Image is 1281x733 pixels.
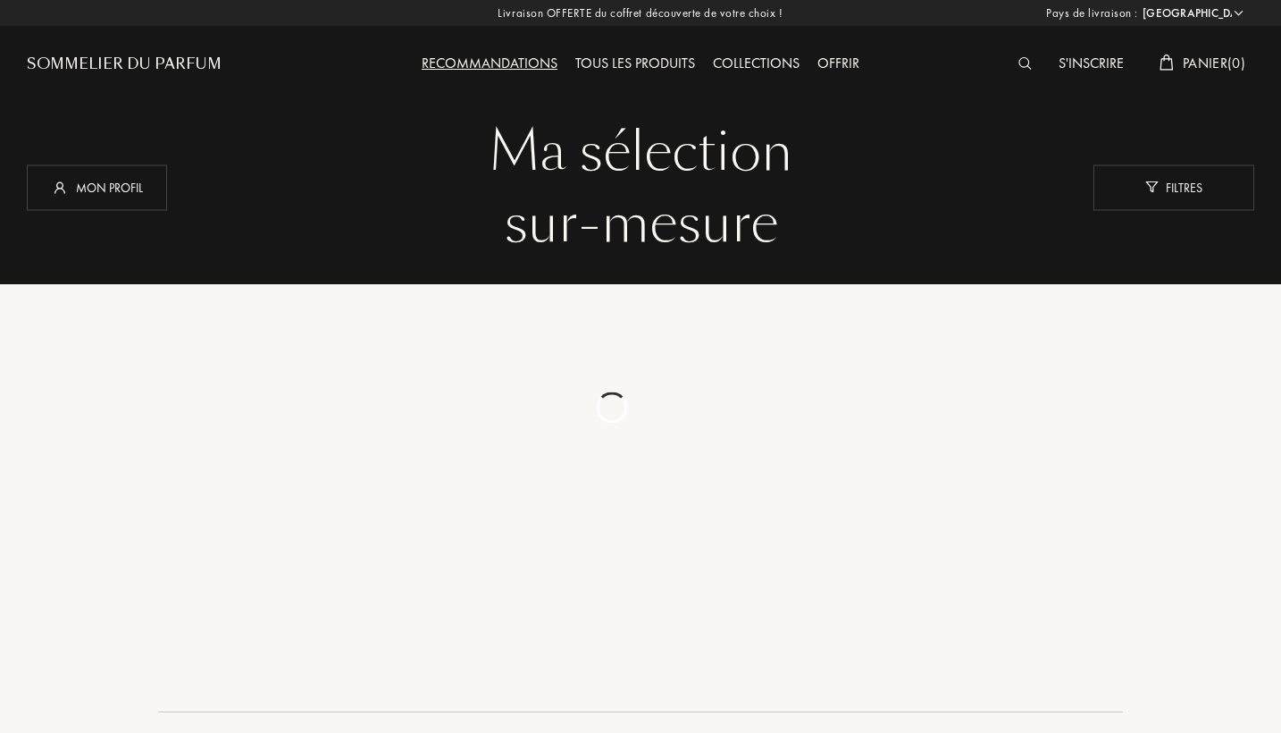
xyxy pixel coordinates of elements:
[40,116,1241,188] div: Ma sélection
[704,53,808,76] div: Collections
[566,53,704,76] div: Tous les produits
[40,188,1241,259] div: sur-mesure
[1018,57,1032,70] img: search_icn_white.svg
[1145,181,1159,193] img: new_filter_w.svg
[27,164,167,210] div: Mon profil
[1093,164,1254,210] div: Filtres
[1046,4,1138,22] span: Pays de livraison :
[51,178,69,196] img: profil_icn_w.svg
[808,53,868,76] div: Offrir
[1050,54,1133,72] a: S'inscrire
[413,53,566,76] div: Recommandations
[566,54,704,72] a: Tous les produits
[704,54,808,72] a: Collections
[413,54,566,72] a: Recommandations
[1183,54,1245,72] span: Panier ( 0 )
[1050,53,1133,76] div: S'inscrire
[1160,55,1174,71] img: cart_white.svg
[808,54,868,72] a: Offrir
[27,54,222,75] a: Sommelier du Parfum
